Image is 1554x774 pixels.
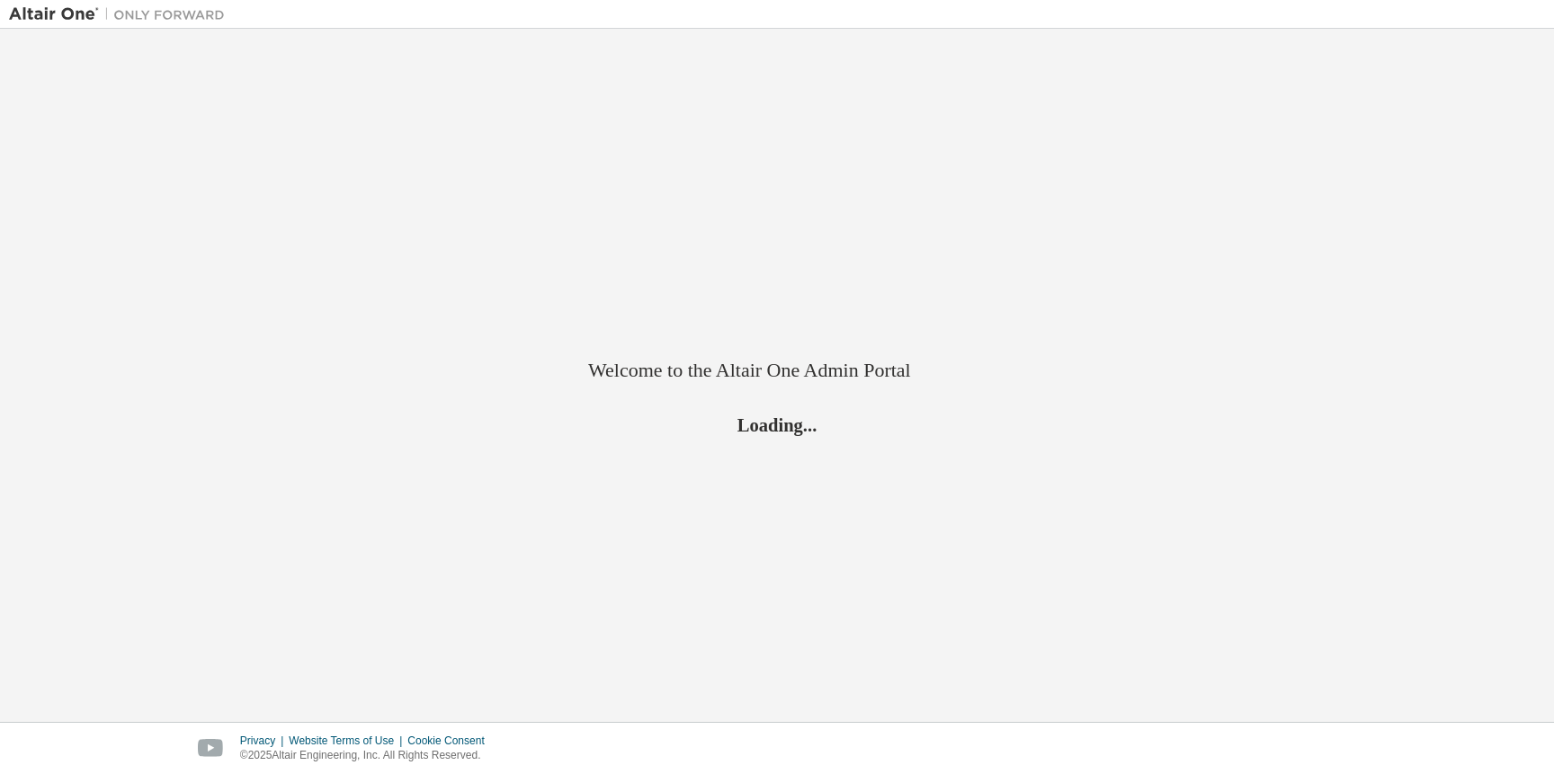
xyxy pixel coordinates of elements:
div: Cookie Consent [407,734,495,748]
div: Privacy [240,734,289,748]
div: Website Terms of Use [289,734,407,748]
h2: Loading... [588,413,966,436]
img: Altair One [9,5,234,23]
img: youtube.svg [198,739,224,758]
p: © 2025 Altair Engineering, Inc. All Rights Reserved. [240,748,496,763]
h2: Welcome to the Altair One Admin Portal [588,358,966,383]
